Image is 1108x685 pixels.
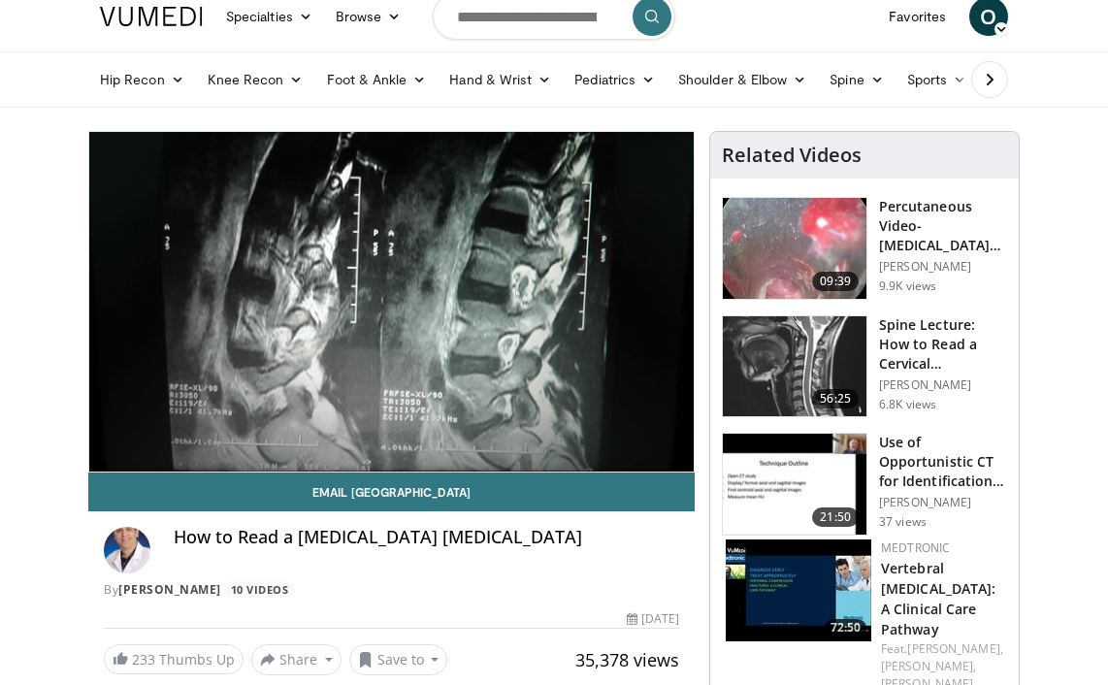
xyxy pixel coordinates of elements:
[879,397,936,412] p: 6.8K views
[100,7,203,26] img: VuMedi Logo
[881,658,976,674] a: [PERSON_NAME],
[723,316,866,417] img: 98bd7756-0446-4cc3-bc56-1754a08acebd.150x105_q85_crop-smart_upscale.jpg
[881,539,951,556] a: Medtronic
[88,60,196,99] a: Hip Recon
[251,644,342,675] button: Share
[723,198,866,299] img: 8fac1a79-a78b-4966-a978-874ddf9a9948.150x105_q85_crop-smart_upscale.jpg
[667,60,818,99] a: Shoulder & Elbow
[104,644,244,674] a: 233 Thumbs Up
[174,527,679,548] h4: How to Read a [MEDICAL_DATA] [MEDICAL_DATA]
[627,610,679,628] div: [DATE]
[196,60,315,99] a: Knee Recon
[726,539,871,641] a: 72:50
[723,434,866,535] img: 8081327d-bed2-4c02-b813-8727ef826178.150x105_q85_crop-smart_upscale.jpg
[812,272,859,291] span: 09:39
[118,581,221,598] a: [PERSON_NAME]
[907,640,1002,657] a: [PERSON_NAME],
[812,507,859,527] span: 21:50
[563,60,667,99] a: Pediatrics
[825,619,866,636] span: 72:50
[315,60,439,99] a: Foot & Ankle
[104,527,150,573] img: Avatar
[224,581,295,598] a: 10 Videos
[879,278,936,294] p: 9.9K views
[879,315,1007,374] h3: Spine Lecture: How to Read a Cervical [MEDICAL_DATA]
[879,377,1007,393] p: [PERSON_NAME]
[104,581,679,599] div: By
[879,259,1007,275] p: [PERSON_NAME]
[879,197,1007,255] h3: Percutaneous Video-[MEDICAL_DATA] [MEDICAL_DATA] interlaminar L5-S1 (PELD)
[879,433,1007,491] h3: Use of Opportunistic CT for Identification of [MEDICAL_DATA]
[132,650,155,669] span: 233
[89,132,694,472] video-js: Video Player
[879,495,1007,510] p: [PERSON_NAME]
[881,559,996,638] a: Vertebral [MEDICAL_DATA]: A Clinical Care Pathway
[722,197,1007,300] a: 09:39 Percutaneous Video-[MEDICAL_DATA] [MEDICAL_DATA] interlaminar L5-S1 (PELD) [PERSON_NAME] 9....
[726,539,871,641] img: c43ddaef-b177-487a-b10f-0bc16f3564fe.150x105_q85_crop-smart_upscale.jpg
[896,60,979,99] a: Sports
[349,644,448,675] button: Save to
[722,315,1007,418] a: 56:25 Spine Lecture: How to Read a Cervical [MEDICAL_DATA] [PERSON_NAME] 6.8K views
[879,514,927,530] p: 37 views
[722,144,862,167] h4: Related Videos
[438,60,563,99] a: Hand & Wrist
[88,473,695,511] a: Email [GEOGRAPHIC_DATA]
[812,389,859,408] span: 56:25
[818,60,895,99] a: Spine
[575,648,679,671] span: 35,378 views
[722,433,1007,536] a: 21:50 Use of Opportunistic CT for Identification of [MEDICAL_DATA] [PERSON_NAME] 37 views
